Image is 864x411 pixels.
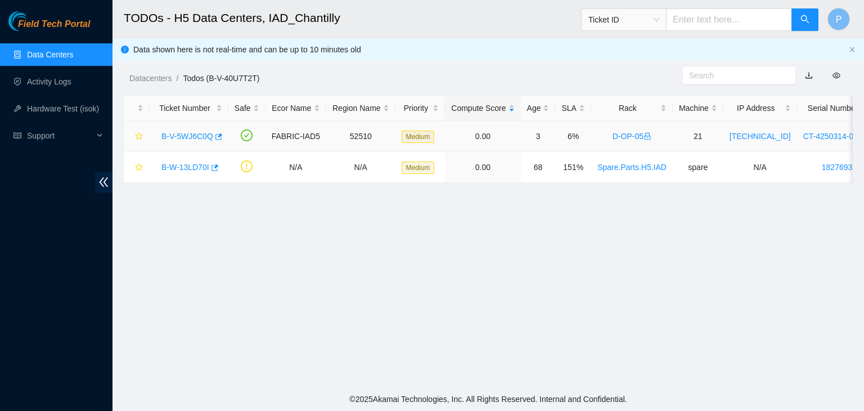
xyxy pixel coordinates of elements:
[673,152,723,183] td: spare
[827,8,850,30] button: P
[129,74,172,83] a: Datacenters
[130,127,143,145] button: star
[161,132,213,141] a: B-V-5WJ6C0Q
[18,19,90,30] span: Field Tech Portal
[643,132,651,140] span: lock
[796,66,821,84] button: download
[613,132,651,141] a: D-OP-05lock
[836,12,842,26] span: P
[130,158,143,176] button: star
[730,132,791,141] a: [TECHNICAL_ID]
[8,11,57,31] img: Akamai Technologies
[27,104,99,113] a: Hardware Test (isok)
[689,69,780,82] input: Search
[112,387,864,411] footer: © 2025 Akamai Technologies, Inc. All Rights Reserved. Internal and Confidential.
[723,152,797,183] td: N/A
[27,77,71,86] a: Activity Logs
[555,121,591,152] td: 6%
[521,121,556,152] td: 3
[27,50,73,59] a: Data Centers
[265,121,326,152] td: FABRIC-IAD5
[849,46,856,53] button: close
[597,163,667,172] a: Spare.Parts.H5.IAD
[13,132,21,140] span: read
[241,160,253,172] span: exclamation-circle
[161,163,209,172] a: B-W-13LD70I
[588,11,659,28] span: Ticket ID
[555,152,591,183] td: 151%
[8,20,90,35] a: Akamai TechnologiesField Tech Portal
[176,74,178,83] span: /
[402,131,435,143] span: Medium
[666,8,792,31] input: Enter text here...
[326,121,395,152] td: 52510
[326,152,395,183] td: N/A
[135,163,143,172] span: star
[521,152,556,183] td: 68
[135,132,143,141] span: star
[445,152,520,183] td: 0.00
[800,15,809,25] span: search
[822,163,853,172] a: 1827693
[673,121,723,152] td: 21
[265,152,326,183] td: N/A
[27,124,93,147] span: Support
[832,72,840,79] span: eye
[95,172,112,193] span: double-left
[791,8,818,31] button: search
[402,162,435,174] span: Medium
[805,71,813,80] a: download
[241,129,253,141] span: check-circle
[183,74,259,83] a: Todos (B-V-40U7T2T)
[445,121,520,152] td: 0.00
